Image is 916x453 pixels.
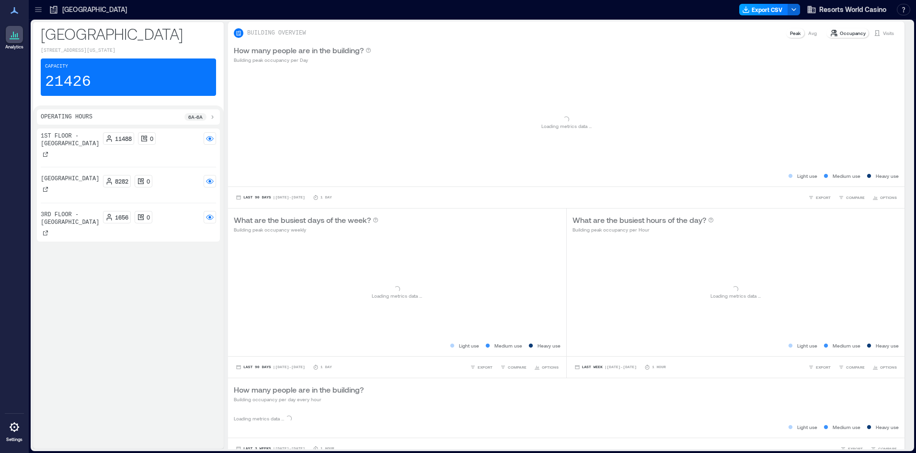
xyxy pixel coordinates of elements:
p: 0 [147,213,150,221]
p: [GEOGRAPHIC_DATA] [41,175,99,183]
p: 0 [150,135,153,142]
span: Resorts World Casino [819,5,886,14]
p: [GEOGRAPHIC_DATA] [62,5,127,14]
p: 11488 [115,135,132,142]
button: Export CSV [739,4,788,15]
p: Avg [808,29,817,37]
p: How many people are in the building? [234,45,364,56]
p: Operating Hours [41,113,92,121]
span: EXPORT [848,446,863,452]
p: Heavy use [876,342,899,349]
button: EXPORT [806,362,833,372]
p: Medium use [494,342,522,349]
button: OPTIONS [870,193,899,202]
p: How many people are in the building? [234,384,364,395]
p: Light use [459,342,479,349]
p: 0 [147,177,150,185]
button: Resorts World Casino [804,2,889,17]
span: EXPORT [816,195,831,200]
span: OPTIONS [542,364,559,370]
p: Medium use [833,423,860,431]
p: 8282 [115,177,128,185]
p: Building occupancy per day every hour [234,395,364,403]
button: Last 90 Days |[DATE]-[DATE] [234,362,307,372]
p: 1 Day [321,364,332,370]
p: Peak [790,29,801,37]
button: EXPORT [468,362,494,372]
span: EXPORT [816,364,831,370]
p: Analytics [5,44,23,50]
p: What are the busiest hours of the day? [572,214,706,226]
p: 1 Hour [652,364,666,370]
p: [STREET_ADDRESS][US_STATE] [41,47,216,55]
p: [GEOGRAPHIC_DATA] [41,24,216,43]
p: Medium use [833,342,860,349]
p: Occupancy [840,29,866,37]
button: OPTIONS [532,362,561,372]
p: Heavy use [876,423,899,431]
span: COMPARE [878,446,897,452]
span: COMPARE [846,195,865,200]
p: 1 Day [321,195,332,200]
p: BUILDING OVERVIEW [247,29,306,37]
p: Visits [883,29,894,37]
p: 1 Hour [321,446,334,452]
p: Loading metrics data ... [541,122,592,130]
p: 1st Floor - [GEOGRAPHIC_DATA] [41,132,99,148]
p: 21426 [45,72,91,92]
button: Last Week |[DATE]-[DATE] [572,362,639,372]
button: OPTIONS [870,362,899,372]
span: OPTIONS [880,195,897,200]
p: 1656 [115,213,128,221]
a: Analytics [2,23,26,53]
p: Loading metrics data ... [372,292,422,300]
a: Settings [3,416,26,445]
p: Building peak occupancy per Day [234,56,371,64]
p: Capacity [45,63,68,70]
span: COMPARE [508,364,527,370]
p: Loading metrics data ... [710,292,761,300]
p: Light use [797,342,817,349]
p: 3rd Floor - [GEOGRAPHIC_DATA] [41,211,99,226]
p: Building peak occupancy weekly [234,226,378,233]
button: Last 90 Days |[DATE]-[DATE] [234,193,307,202]
p: Heavy use [538,342,561,349]
p: Settings [6,437,23,442]
button: COMPARE [498,362,528,372]
p: Building peak occupancy per Hour [572,226,714,233]
button: EXPORT [806,193,833,202]
p: 6a - 6a [188,113,203,121]
button: COMPARE [836,362,867,372]
span: OPTIONS [880,364,897,370]
p: What are the busiest days of the week? [234,214,371,226]
button: COMPARE [836,193,867,202]
p: Medium use [833,172,860,180]
p: Light use [797,423,817,431]
p: Light use [797,172,817,180]
span: COMPARE [846,364,865,370]
span: EXPORT [478,364,492,370]
p: Heavy use [876,172,899,180]
p: Loading metrics data ... [234,415,284,422]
